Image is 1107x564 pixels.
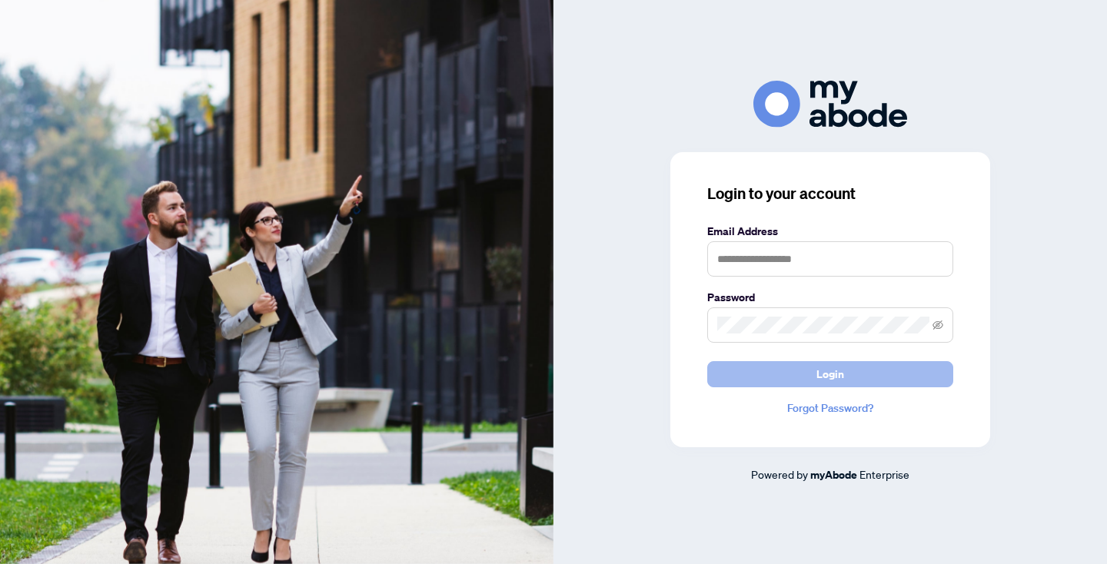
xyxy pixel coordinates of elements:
span: Login [816,362,844,387]
span: Enterprise [859,467,909,481]
a: Forgot Password? [707,400,953,416]
span: Powered by [751,467,808,481]
label: Password [707,289,953,306]
a: myAbode [810,466,857,483]
label: Email Address [707,223,953,240]
button: Login [707,361,953,387]
h3: Login to your account [707,183,953,204]
img: ma-logo [753,81,907,128]
span: eye-invisible [932,320,943,330]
